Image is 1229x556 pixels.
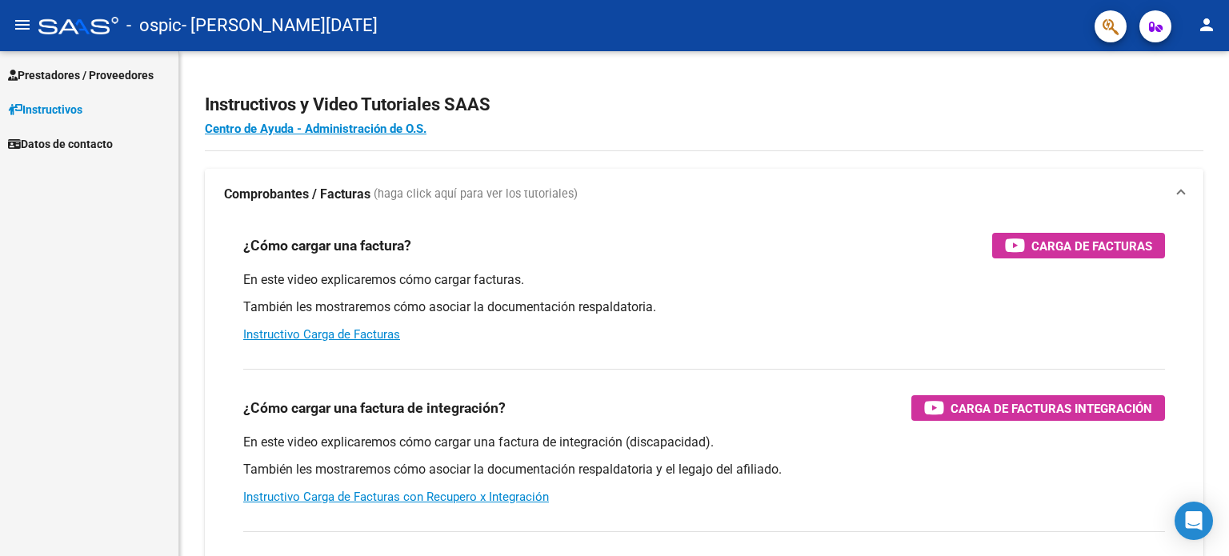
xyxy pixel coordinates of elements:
button: Carga de Facturas Integración [911,395,1165,421]
mat-expansion-panel-header: Comprobantes / Facturas (haga click aquí para ver los tutoriales) [205,169,1203,220]
span: Datos de contacto [8,135,113,153]
span: - [PERSON_NAME][DATE] [182,8,378,43]
span: Instructivos [8,101,82,118]
a: Centro de Ayuda - Administración de O.S. [205,122,426,136]
h2: Instructivos y Video Tutoriales SAAS [205,90,1203,120]
strong: Comprobantes / Facturas [224,186,370,203]
span: - ospic [126,8,182,43]
a: Instructivo Carga de Facturas con Recupero x Integración [243,490,549,504]
span: Prestadores / Proveedores [8,66,154,84]
h3: ¿Cómo cargar una factura de integración? [243,397,506,419]
span: (haga click aquí para ver los tutoriales) [374,186,578,203]
h3: ¿Cómo cargar una factura? [243,234,411,257]
p: También les mostraremos cómo asociar la documentación respaldatoria. [243,298,1165,316]
p: También les mostraremos cómo asociar la documentación respaldatoria y el legajo del afiliado. [243,461,1165,478]
button: Carga de Facturas [992,233,1165,258]
p: En este video explicaremos cómo cargar una factura de integración (discapacidad). [243,434,1165,451]
div: Open Intercom Messenger [1175,502,1213,540]
mat-icon: person [1197,15,1216,34]
p: En este video explicaremos cómo cargar facturas. [243,271,1165,289]
mat-icon: menu [13,15,32,34]
span: Carga de Facturas Integración [951,398,1152,418]
span: Carga de Facturas [1031,236,1152,256]
a: Instructivo Carga de Facturas [243,327,400,342]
